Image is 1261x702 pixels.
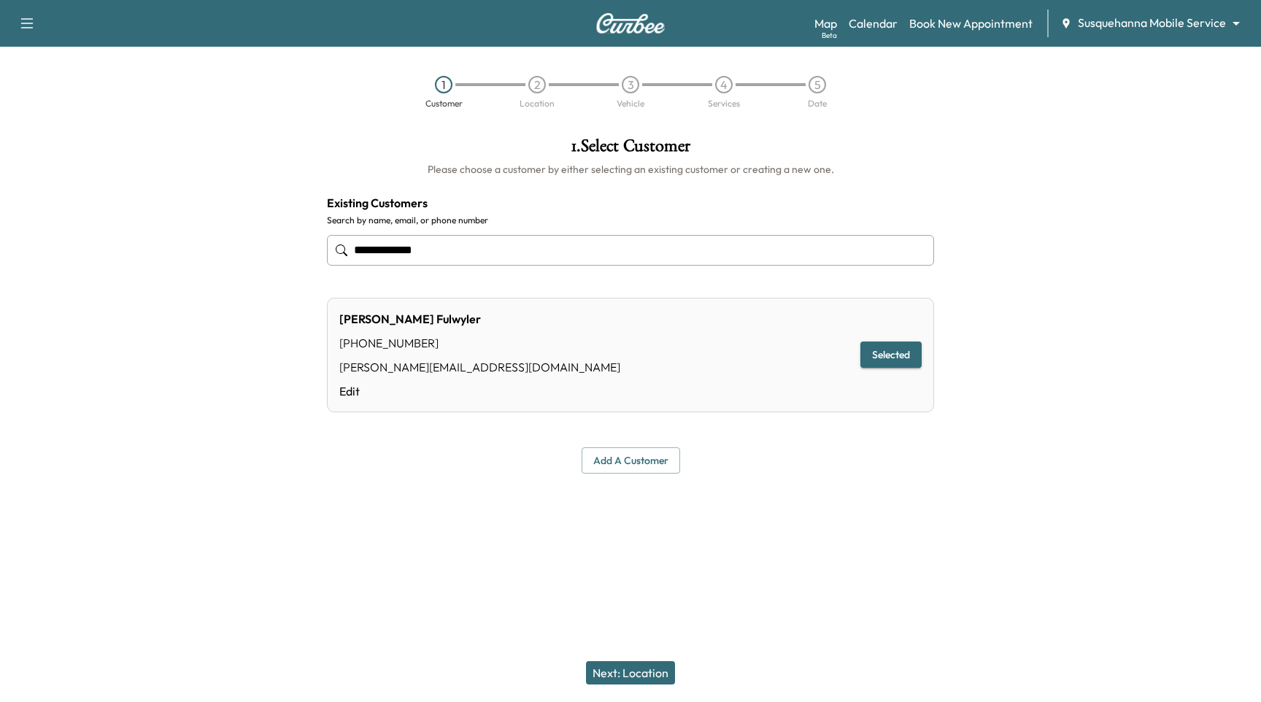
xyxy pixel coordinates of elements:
div: [PERSON_NAME] Fulwyler [339,310,620,328]
label: Search by name, email, or phone number [327,215,934,226]
img: Curbee Logo [595,13,666,34]
div: 5 [809,76,826,93]
h4: Existing Customers [327,194,934,212]
div: [PERSON_NAME][EMAIL_ADDRESS][DOMAIN_NAME] [339,358,620,376]
div: 4 [715,76,733,93]
div: 3 [622,76,639,93]
a: Edit [339,382,620,400]
a: MapBeta [814,15,837,32]
a: Calendar [849,15,898,32]
button: Selected [860,342,922,369]
div: Location [520,99,555,108]
h6: Please choose a customer by either selecting an existing customer or creating a new one. [327,162,934,177]
div: 2 [528,76,546,93]
a: Book New Appointment [909,15,1033,32]
div: Vehicle [617,99,644,108]
div: Beta [822,30,837,41]
div: 1 [435,76,452,93]
h1: 1 . Select Customer [327,137,934,162]
div: Services [708,99,740,108]
div: Customer [425,99,463,108]
div: Date [808,99,827,108]
div: [PHONE_NUMBER] [339,334,620,352]
button: Add a customer [582,447,680,474]
span: Susquehanna Mobile Service [1078,15,1226,31]
button: Next: Location [586,661,675,684]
